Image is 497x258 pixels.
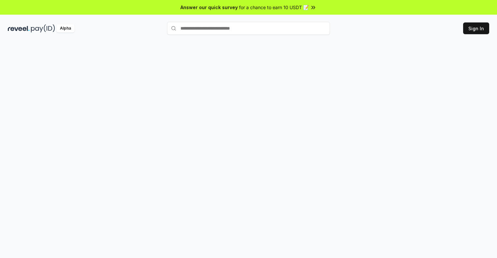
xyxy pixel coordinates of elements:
[56,24,75,33] div: Alpha
[463,22,489,34] button: Sign In
[180,4,238,11] span: Answer our quick survey
[31,24,55,33] img: pay_id
[8,24,30,33] img: reveel_dark
[239,4,309,11] span: for a chance to earn 10 USDT 📝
